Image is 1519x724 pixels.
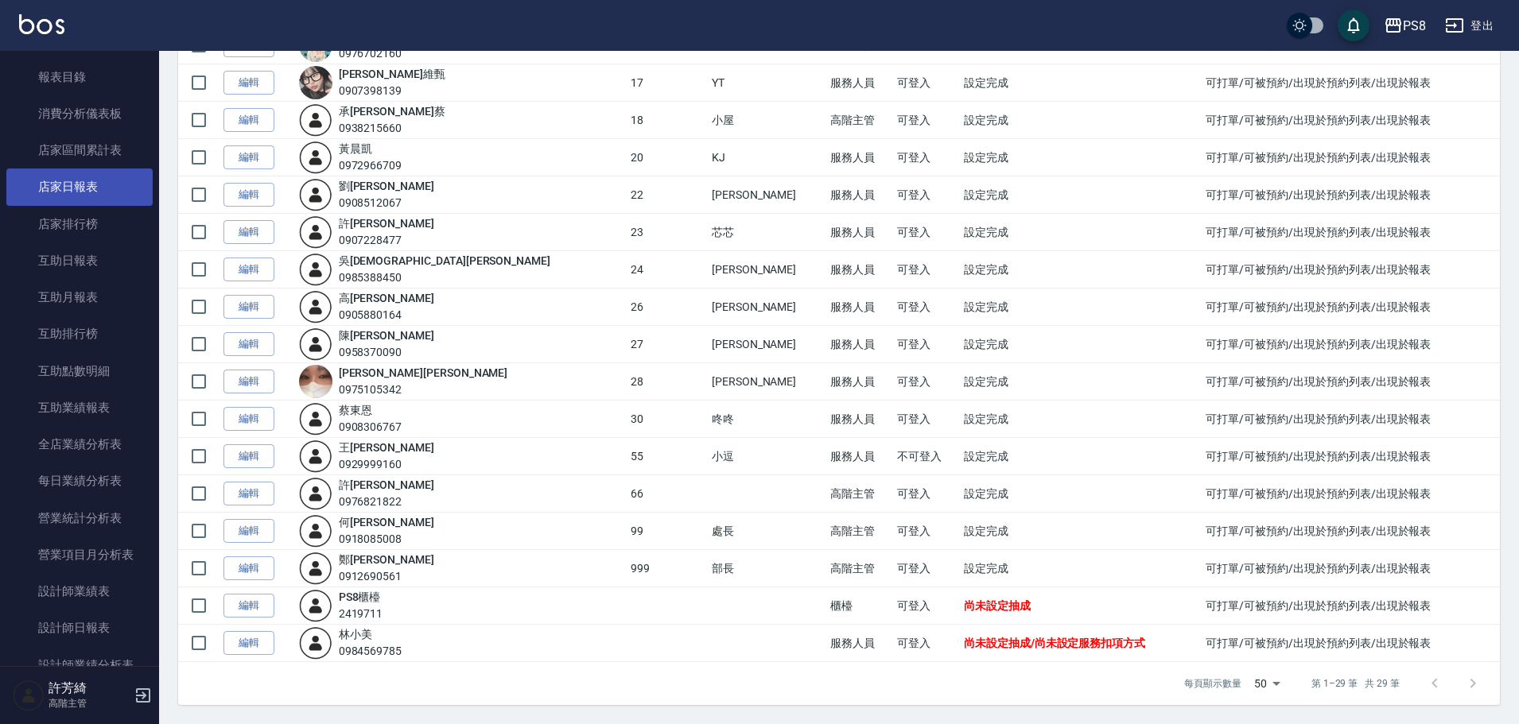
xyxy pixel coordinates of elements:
[339,590,381,603] a: PS8櫃檯
[960,326,1202,363] td: 設定完成
[826,363,893,401] td: 服務人員
[339,195,434,211] div: 0908512067
[893,550,960,587] td: 可登入
[627,475,708,513] td: 66
[339,83,445,99] div: 0907398139
[299,327,332,361] img: user-login-man-human-body-mobile-person-512.png
[339,307,434,323] div: 0905880164
[299,552,332,585] img: user-login-man-human-body-mobile-person-512.png
[6,647,153,683] a: 設計師業績分析表
[1439,11,1500,41] button: 登出
[223,370,274,394] a: 編輯
[960,139,1202,176] td: 設定完成
[964,637,1145,649] span: 尚未設定抽成/尚未設定服務扣項方式
[826,288,893,326] td: 服務人員
[708,513,826,550] td: 處長
[960,401,1202,438] td: 設定完成
[299,477,332,510] img: user-login-man-human-body-mobile-person-512.png
[1311,676,1400,691] p: 第 1–29 筆 共 29 筆
[627,102,708,139] td: 18
[893,513,960,550] td: 可登入
[960,214,1202,251] td: 設定完成
[1202,475,1500,513] td: 可打單/可被預約/出現於預約列表/出現於報表
[299,290,332,323] img: user-login-man-human-body-mobile-person-512.png
[826,139,893,176] td: 服務人員
[339,142,372,155] a: 黃晨凱
[1202,102,1500,139] td: 可打單/可被預約/出現於預約列表/出現於報表
[6,279,153,316] a: 互助月報表
[627,251,708,288] td: 24
[299,141,332,174] img: user-login-man-human-body-mobile-person-512.png
[299,103,332,137] img: user-login-man-human-body-mobile-person-512.png
[299,402,332,436] img: user-login-man-human-body-mobile-person-512.png
[708,176,826,214] td: [PERSON_NAME]
[223,631,274,656] a: 編輯
[339,381,508,398] div: 0975105342
[960,475,1202,513] td: 設定完成
[339,105,445,118] a: 承[PERSON_NAME]蔡
[6,95,153,132] a: 消費分析儀表板
[826,438,893,475] td: 服務人員
[826,550,893,587] td: 高階主管
[1202,513,1500,550] td: 可打單/可被預約/出現於預約列表/出現於報表
[893,176,960,214] td: 可登入
[893,251,960,288] td: 可登入
[1377,10,1432,42] button: PS8
[299,365,332,398] img: avatar.jpeg
[1184,676,1241,691] p: 每頁顯示數量
[223,257,274,282] a: 編輯
[893,438,960,475] td: 不可登入
[223,108,274,133] a: 編輯
[960,176,1202,214] td: 設定完成
[49,696,130,710] p: 高階主管
[223,71,274,95] a: 編輯
[1202,326,1500,363] td: 可打單/可被預約/出現於預約列表/出現於報表
[960,513,1202,550] td: 設定完成
[223,145,274,170] a: 編輯
[299,253,332,286] img: user-login-man-human-body-mobile-person-512.png
[223,295,274,319] a: 編輯
[299,626,332,660] img: user-login-man-human-body-mobile-person-512.png
[223,519,274,544] a: 編輯
[826,587,893,625] td: 櫃檯
[708,288,826,326] td: [PERSON_NAME]
[339,553,434,566] a: 鄭[PERSON_NAME]
[893,326,960,363] td: 可登入
[1202,139,1500,176] td: 可打單/可被預約/出現於預約列表/出現於報表
[299,215,332,249] img: user-login-man-human-body-mobile-person-512.png
[223,220,274,245] a: 編輯
[223,183,274,207] a: 編輯
[960,64,1202,102] td: 設定完成
[299,514,332,548] img: user-login-man-human-body-mobile-person-512.png
[1202,401,1500,438] td: 可打單/可被預約/出現於預約列表/出現於報表
[627,363,708,401] td: 28
[339,643,402,660] div: 0984569785
[1202,625,1500,662] td: 可打單/可被預約/出現於預約列表/出現於報表
[1202,438,1500,475] td: 可打單/可被預約/出現於預約列表/出現於報表
[339,516,434,528] a: 何[PERSON_NAME]
[708,401,826,438] td: 咚咚
[826,475,893,513] td: 高階主管
[339,329,434,342] a: 陳[PERSON_NAME]
[223,444,274,469] a: 編輯
[339,441,434,454] a: 王[PERSON_NAME]
[339,531,434,548] div: 0918085008
[19,14,64,34] img: Logo
[826,513,893,550] td: 高階主管
[223,407,274,432] a: 編輯
[708,64,826,102] td: YT
[1202,64,1500,102] td: 可打單/可被預約/出現於預約列表/出現於報表
[6,316,153,352] a: 互助排行榜
[893,214,960,251] td: 可登入
[223,594,274,618] a: 編輯
[826,102,893,139] td: 高階主管
[1202,550,1500,587] td: 可打單/可被預約/出現於預約列表/出現於報表
[893,288,960,326] td: 可登入
[223,482,274,506] a: 編輯
[299,439,332,473] img: user-login-man-human-body-mobile-person-512.png
[6,463,153,499] a: 每日業績分析表
[1338,10,1369,41] button: save
[964,599,1031,612] span: 尚未設定抽成
[960,438,1202,475] td: 設定完成
[893,64,960,102] td: 可登入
